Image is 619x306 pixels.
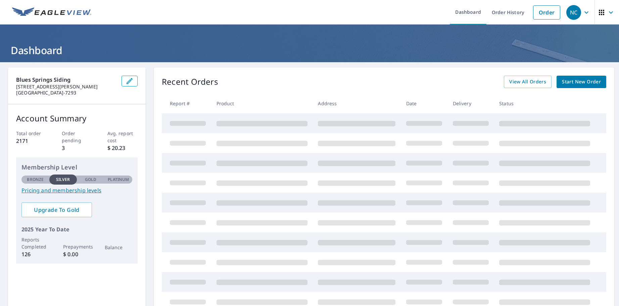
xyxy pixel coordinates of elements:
p: $ 20.23 [107,144,138,152]
th: Status [494,93,596,113]
p: Recent Orders [162,76,218,88]
div: NC [566,5,581,20]
a: Pricing and membership levels [21,186,132,194]
th: Date [401,93,447,113]
th: Report # [162,93,211,113]
a: Start New Order [557,76,606,88]
img: EV Logo [12,7,91,17]
p: Platinum [108,177,129,183]
span: Start New Order [562,78,601,86]
p: 2171 [16,137,47,145]
th: Delivery [447,93,494,113]
p: [GEOGRAPHIC_DATA]-7293 [16,90,116,96]
p: $ 0.00 [63,250,91,258]
p: 2025 Year To Date [21,225,132,233]
p: [STREET_ADDRESS][PERSON_NAME] [16,84,116,90]
p: Gold [85,177,96,183]
p: Balance [105,244,133,251]
a: View All Orders [504,76,552,88]
p: Avg. report cost [107,130,138,144]
a: Order [533,5,560,20]
th: Product [211,93,313,113]
a: Upgrade To Gold [21,202,92,217]
p: Bronze [27,177,44,183]
p: 3 [62,144,92,152]
span: Upgrade To Gold [27,206,87,214]
th: Address [313,93,401,113]
p: Order pending [62,130,92,144]
p: Membership Level [21,163,132,172]
p: Total order [16,130,47,137]
h1: Dashboard [8,43,611,57]
p: 126 [21,250,49,258]
p: Silver [56,177,70,183]
p: Prepayments [63,243,91,250]
p: Blues Springs Siding [16,76,116,84]
p: Account Summary [16,112,138,124]
span: View All Orders [509,78,546,86]
p: Reports Completed [21,236,49,250]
